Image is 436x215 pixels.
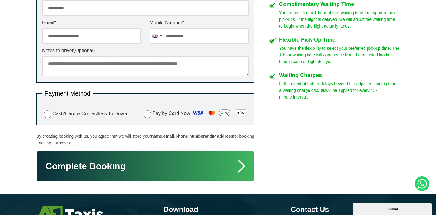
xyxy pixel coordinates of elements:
h4: Complimentary Waiting Time [279,2,400,7]
label: Mobile Number [150,20,249,25]
strong: email [163,134,174,139]
p: You have the flexibility to select your preferred pick-up time. The 1-hour waiting time will comm... [279,45,400,65]
span: (Optional) [74,48,95,53]
strong: phone number [175,134,205,139]
img: logo_orange.svg [10,10,15,15]
legend: Payment Method [42,90,93,96]
div: Domain Overview [23,36,54,40]
img: website_grey.svg [10,16,15,21]
h4: Waiting Charges [279,72,400,78]
img: tab_domain_overview_orange.svg [16,35,21,40]
label: Pay by Card Now [142,108,249,119]
input: Cash/Card & Contactless To Driver [44,110,51,118]
h3: Contact Us [291,206,400,213]
p: In the event of further delays beyond the adjusted landing time, a waiting charge of will be appl... [279,80,400,100]
input: Pay by Card Now [144,110,151,118]
strong: name [151,134,162,139]
label: Email [42,20,141,25]
label: Notes to driver [42,48,249,53]
strong: £5.00 [315,88,325,93]
label: Cash/Card & Contactless To Driver [42,109,127,118]
button: Complete Booking [36,151,254,182]
div: Keywords by Traffic [67,36,102,40]
p: By creating booking with us, you agree that we will store your , , and for booking tracking purpo... [36,133,254,146]
strong: IP address [212,134,233,139]
p: You are entitled to 1 hour of free waiting time for airport return pick-ups. If the flight is del... [279,9,400,29]
h3: Download [163,206,272,213]
h4: Flexible Pick-Up Time [279,37,400,42]
div: v 4.0.25 [17,10,30,15]
div: Domain: [DOMAIN_NAME] [16,16,67,21]
div: United Kingdom: +44 [150,29,164,43]
iframe: chat widget [353,202,433,215]
img: tab_keywords_by_traffic_grey.svg [60,35,65,40]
